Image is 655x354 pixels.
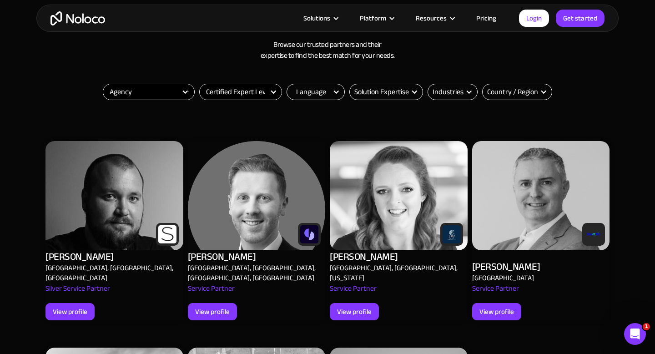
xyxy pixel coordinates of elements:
form: Filter [103,84,195,100]
a: Alex Vyshnevskiy - Noloco app builder Expert[PERSON_NAME][GEOGRAPHIC_DATA], [GEOGRAPHIC_DATA], [G... [188,130,326,332]
div: Platform [348,12,404,24]
span: 1 [643,323,650,330]
div: Language [296,86,326,97]
div: Solutions [303,12,330,24]
img: Alex Vyshnevskiy - Noloco app builder Expert [45,141,183,250]
form: Email Form [482,84,552,100]
a: Get started [556,10,605,27]
a: home [50,11,105,25]
div: [GEOGRAPHIC_DATA], [GEOGRAPHIC_DATA], [GEOGRAPHIC_DATA], [GEOGRAPHIC_DATA] [188,263,321,283]
form: Filter [199,84,282,100]
div: Service Partner [188,283,235,303]
div: Silver Service Partner [45,283,110,303]
div: Platform [360,12,386,24]
div: [PERSON_NAME] [45,250,114,263]
div: [PERSON_NAME] [472,260,540,273]
div: View profile [53,306,87,318]
div: Solution Expertise [354,86,409,97]
div: [GEOGRAPHIC_DATA], [GEOGRAPHIC_DATA], [GEOGRAPHIC_DATA] [45,263,179,283]
div: [PERSON_NAME] [330,250,398,263]
a: Alex Vyshnevskiy - Noloco app builder Expert[PERSON_NAME][GEOGRAPHIC_DATA], [GEOGRAPHIC_DATA], [U... [330,130,468,332]
form: Email Form [349,84,423,100]
form: Email Form [428,84,478,100]
div: Language [287,84,345,100]
a: Alex Vyshnevskiy - Noloco app builder Expert[PERSON_NAME][GEOGRAPHIC_DATA]Service PartnerView pro... [472,130,610,332]
div: Solutions [292,12,348,24]
div: [PERSON_NAME] [188,250,256,263]
div: Country / Region [482,84,552,100]
div: Service Partner [472,283,519,303]
h3: Browse our trusted partners and their expertise to find the best match for your needs. [45,39,610,61]
a: Alex Vyshnevskiy - Noloco app builder Expert[PERSON_NAME][GEOGRAPHIC_DATA], [GEOGRAPHIC_DATA], [G... [45,130,183,332]
div: Resources [404,12,465,24]
div: View profile [479,306,514,318]
div: Resources [416,12,447,24]
div: Solution Expertise [349,84,423,100]
div: [GEOGRAPHIC_DATA], [GEOGRAPHIC_DATA], [US_STATE] [330,263,463,283]
div: Industries [433,86,464,97]
div: Service Partner [330,283,377,303]
div: Industries [428,84,478,100]
a: Pricing [465,12,508,24]
img: Alex Vyshnevskiy - Noloco app builder Expert [330,141,468,250]
iframe: Intercom live chat [624,323,646,345]
div: [GEOGRAPHIC_DATA] [472,273,534,283]
div: View profile [337,306,372,318]
img: Alex Vyshnevskiy - Noloco app builder Expert [188,141,326,250]
a: Login [519,10,549,27]
div: Country / Region [487,86,538,97]
form: Email Form [287,84,345,100]
img: Alex Vyshnevskiy - Noloco app builder Expert [472,141,610,250]
div: View profile [195,306,230,318]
